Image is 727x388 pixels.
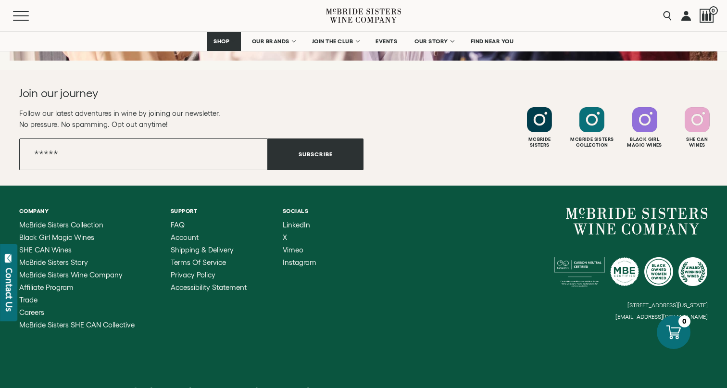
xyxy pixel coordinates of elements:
[207,32,241,51] a: SHOP
[283,246,316,254] a: Vimeo
[709,6,718,15] span: 0
[514,107,564,148] a: Follow McBride Sisters on Instagram McbrideSisters
[171,221,185,229] span: FAQ
[283,234,316,241] a: X
[171,271,215,279] span: Privacy Policy
[19,308,44,316] span: Careers
[369,32,403,51] a: EVENTS
[620,137,670,148] div: Black Girl Magic Wines
[19,309,135,316] a: Careers
[283,221,316,229] a: LinkedIn
[171,234,247,241] a: Account
[19,221,135,229] a: McBride Sisters Collection
[567,137,617,148] div: Mcbride Sisters Collection
[19,283,74,291] span: Affiliate Program
[615,313,708,320] small: [EMAIL_ADDRESS][DOMAIN_NAME]
[408,32,460,51] a: OUR STORY
[19,271,135,279] a: McBride Sisters Wine Company
[283,221,310,229] span: LinkedIn
[672,137,722,148] div: She Can Wines
[4,268,14,312] div: Contact Us
[19,234,135,241] a: Black Girl Magic Wines
[171,233,199,241] span: Account
[19,259,135,266] a: McBride Sisters Story
[678,315,690,327] div: 0
[19,108,363,130] p: Follow our latest adventures in wine by joining our newsletter. No pressure. No spamming. Opt out...
[171,271,247,279] a: Privacy Policy
[567,107,617,148] a: Follow McBride Sisters Collection on Instagram Mcbride SistersCollection
[471,38,514,45] span: FIND NEAR YOU
[514,137,564,148] div: Mcbride Sisters
[672,107,722,148] a: Follow SHE CAN Wines on Instagram She CanWines
[620,107,670,148] a: Follow Black Girl Magic Wines on Instagram Black GirlMagic Wines
[19,86,329,101] h2: Join our journey
[283,259,316,266] a: Instagram
[19,296,135,304] a: Trade
[246,32,301,51] a: OUR BRANDS
[171,246,234,254] span: Shipping & Delivery
[19,321,135,329] a: McBride Sisters SHE CAN Collective
[171,283,247,291] span: Accessibility Statement
[19,246,135,254] a: SHE CAN Wines
[306,32,365,51] a: JOIN THE CLUB
[566,208,708,235] a: McBride Sisters Wine Company
[19,138,268,170] input: Email
[171,259,247,266] a: Terms of Service
[171,221,247,229] a: FAQ
[414,38,448,45] span: OUR STORY
[283,246,303,254] span: Vimeo
[19,221,103,229] span: McBride Sisters Collection
[19,271,123,279] span: McBride Sisters Wine Company
[19,284,135,291] a: Affiliate Program
[283,258,316,266] span: Instagram
[19,233,94,241] span: Black Girl Magic Wines
[627,302,708,308] small: [STREET_ADDRESS][US_STATE]
[19,258,88,266] span: McBride Sisters Story
[171,258,226,266] span: Terms of Service
[19,296,38,304] span: Trade
[283,233,287,241] span: X
[213,38,230,45] span: SHOP
[464,32,520,51] a: FIND NEAR YOU
[171,246,247,254] a: Shipping & Delivery
[312,38,353,45] span: JOIN THE CLUB
[171,284,247,291] a: Accessibility Statement
[13,11,48,21] button: Mobile Menu Trigger
[268,138,363,170] button: Subscribe
[19,246,72,254] span: SHE CAN Wines
[252,38,289,45] span: OUR BRANDS
[376,38,397,45] span: EVENTS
